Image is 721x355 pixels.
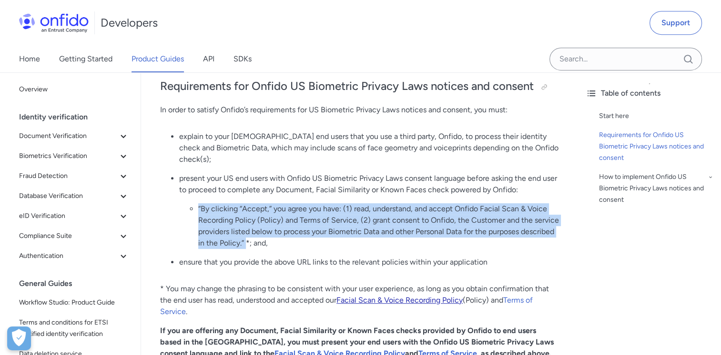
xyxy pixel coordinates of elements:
button: eID Verification [15,207,133,226]
div: Identity verification [19,108,137,127]
div: General Guides [19,274,137,293]
a: SDKs [234,46,252,72]
a: Start here [599,110,713,122]
span: Workflow Studio: Product Guide [19,297,129,308]
a: Facial Scan & Voice Recording Policy [336,296,463,305]
button: Database Verification [15,187,133,206]
p: ensure that you provide the above URL links to the relevant policies within your application [179,256,559,268]
a: Terms and conditions for ETSI certified identity verification [15,313,133,344]
a: Terms of Service [160,296,533,316]
a: Overview [15,80,133,99]
span: Fraud Detection [19,170,118,182]
a: Support [650,11,702,35]
span: eID Verification [19,210,118,222]
div: Cookie Preferences [7,326,31,350]
div: Table of contents [586,88,713,99]
a: Requirements for Onfido US Biometric Privacy Laws notices and consent [599,129,713,164]
button: Document Verification [15,127,133,146]
span: Document Verification [19,130,118,142]
img: Onfido Logo [19,13,89,32]
span: Overview [19,84,129,95]
button: Authentication [15,247,133,266]
span: Database Verification [19,190,118,202]
a: API [203,46,214,72]
a: Home [19,46,40,72]
h1: Developers [101,15,158,30]
a: Product Guides [132,46,184,72]
span: Compliance Suite [19,230,118,242]
span: Terms and conditions for ETSI certified identity verification [19,317,129,340]
p: present your US end users with Onfido US Biometric Privacy Laws consent language before asking th... [179,173,559,196]
button: Fraud Detection [15,167,133,186]
span: Authentication [19,250,118,262]
a: Getting Started [59,46,112,72]
button: Biometrics Verification [15,147,133,166]
p: explain to your [DEMOGRAPHIC_DATA] end users that you use a third party, Onfido, to process their... [179,131,559,165]
input: Onfido search input field [549,48,702,70]
a: How to implement Onfido US Biometric Privacy Laws notices and consent [599,171,713,206]
button: Open Preferences [7,326,31,350]
a: Workflow Studio: Product Guide [15,293,133,312]
span: Biometrics Verification [19,150,118,162]
li: “By clicking “Accept,” you agree you have: (1) read, understand, and accept Onfido Facial Scan & ... [198,203,559,249]
h2: Requirements for Onfido US Biometric Privacy Laws notices and consent [160,79,559,95]
p: * You may change the phrasing to be consistent with your user experience, as long as you obtain c... [160,283,559,317]
p: In order to satisfy Onfido’s requirements for US Biometric Privacy Laws notices and consent, you ... [160,104,559,116]
button: Compliance Suite [15,227,133,246]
